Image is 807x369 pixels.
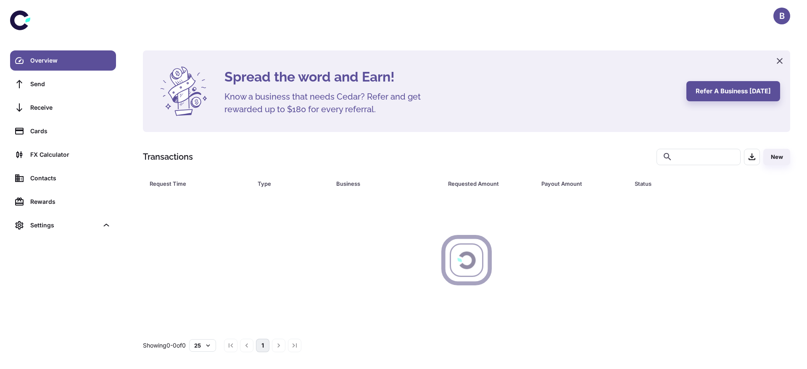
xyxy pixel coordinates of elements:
button: B [773,8,790,24]
div: Payout Amount [541,178,614,190]
span: Status [635,178,755,190]
span: Requested Amount [448,178,531,190]
a: Rewards [10,192,116,212]
a: Send [10,74,116,94]
button: 25 [189,339,216,352]
button: page 1 [256,339,269,352]
a: Cards [10,121,116,141]
div: Type [258,178,315,190]
h1: Transactions [143,150,193,163]
a: FX Calculator [10,145,116,165]
div: Send [30,79,111,89]
span: Request Time [150,178,248,190]
h5: Know a business that needs Cedar? Refer and get rewarded up to $180 for every referral. [224,90,435,116]
div: Requested Amount [448,178,520,190]
button: Refer a business [DATE] [686,81,780,101]
div: Settings [10,215,116,235]
p: Showing 0-0 of 0 [143,341,186,350]
div: Status [635,178,744,190]
div: Overview [30,56,111,65]
span: Type [258,178,326,190]
span: Payout Amount [541,178,625,190]
a: Overview [10,50,116,71]
nav: pagination navigation [223,339,303,352]
div: Settings [30,221,98,230]
div: Receive [30,103,111,112]
div: Request Time [150,178,237,190]
div: Contacts [30,174,111,183]
h4: Spread the word and Earn! [224,67,676,87]
a: Receive [10,98,116,118]
div: Cards [30,127,111,136]
div: Rewards [30,197,111,206]
a: Contacts [10,168,116,188]
div: FX Calculator [30,150,111,159]
button: New [763,149,790,165]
